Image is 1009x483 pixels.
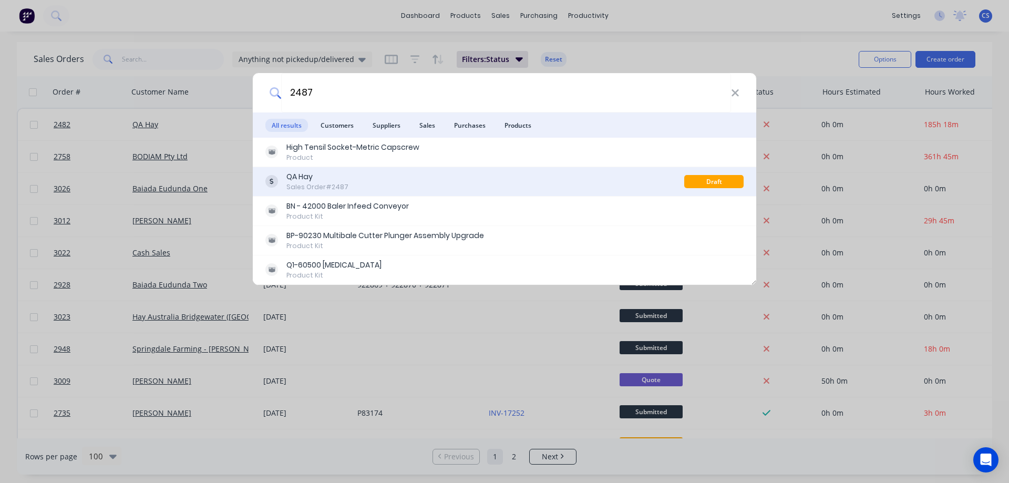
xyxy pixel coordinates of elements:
span: Purchases [448,119,492,132]
div: Product Kit [286,212,409,221]
div: QA Hay [286,171,348,182]
span: Sales [413,119,441,132]
div: Open Intercom Messenger [973,447,998,472]
div: Product [286,153,419,162]
span: Products [498,119,538,132]
div: BP-90230 Multibale Cutter Plunger Assembly Upgrade [286,230,484,241]
span: Customers [314,119,360,132]
div: High Tensil Socket-Metric Capscrew [286,142,419,153]
div: Product Kit [286,241,484,251]
div: Product Kit [286,271,382,280]
input: Start typing a customer or supplier name to create a new order... [281,73,731,112]
div: Q1-60500 [MEDICAL_DATA] [286,260,382,271]
div: Draft [684,175,744,188]
div: Sales Order #2487 [286,182,348,192]
span: Suppliers [366,119,407,132]
div: BN - 42000 Baler Infeed Conveyor [286,201,409,212]
span: All results [265,119,308,132]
